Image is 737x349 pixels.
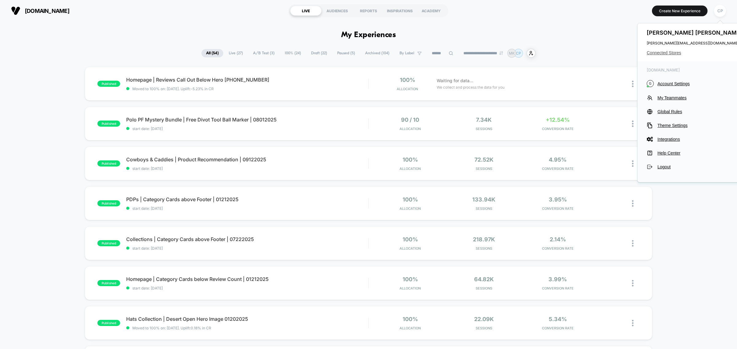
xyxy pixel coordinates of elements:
[132,86,214,91] span: Moved to 100% on: [DATE] . Uplift: -5.23% in CR
[522,206,593,211] span: CONVERSION RATE
[548,276,567,282] span: 3.99%
[632,160,634,167] img: close
[401,117,419,123] span: 90 / 10
[550,236,566,243] span: 2.14%
[397,87,418,91] span: Allocation
[126,77,368,83] span: Homepage | Reviews Call Out Below Hero [PHONE_NUMBER]
[306,49,332,57] span: Draft ( 22 )
[437,84,505,90] span: We collect and process the data for you
[449,246,519,251] span: Sessions
[132,326,211,330] span: Moved to 100% on: [DATE] . Uplift: 0.18% in CR
[400,246,421,251] span: Allocation
[11,6,20,15] img: Visually logo
[449,127,519,131] span: Sessions
[449,167,519,171] span: Sessions
[647,80,654,87] i: G
[322,6,353,16] div: AUDIENCES
[632,280,634,286] img: close
[403,276,418,282] span: 100%
[290,6,322,16] div: LIVE
[632,320,634,326] img: close
[97,240,120,246] span: published
[449,326,519,330] span: Sessions
[474,156,493,163] span: 72.52k
[522,127,593,131] span: CONVERSION RATE
[516,51,521,56] p: CP
[97,160,120,167] span: published
[403,236,418,243] span: 100%
[400,326,421,330] span: Allocation
[522,167,593,171] span: CONVERSION RATE
[384,6,415,16] div: INSPIRATIONS
[126,196,368,202] span: PDPs | Category Cards above Footer | 01212025
[280,49,306,57] span: 100% ( 24 )
[472,196,495,203] span: 133.94k
[201,49,223,57] span: All ( 54 )
[400,51,414,56] span: By Label
[126,126,368,131] span: start date: [DATE]
[632,200,634,207] img: close
[522,286,593,290] span: CONVERSION RATE
[341,31,396,40] h1: My Experiences
[400,167,421,171] span: Allocation
[476,117,492,123] span: 7.34k
[126,246,368,251] span: start date: [DATE]
[546,117,570,123] span: +12.54%
[473,236,495,243] span: 218.97k
[549,316,567,322] span: 5.34%
[403,196,418,203] span: 100%
[126,117,368,123] span: Polo PF Mystery Bundle | Free Divot Tool Ball Marker | 08012025
[522,326,593,330] span: CONVERSION RATE
[97,320,120,326] span: published
[126,206,368,211] span: start date: [DATE]
[632,81,634,87] img: close
[126,286,368,290] span: start date: [DATE]
[248,49,279,57] span: A/B Test ( 3 )
[712,5,728,17] button: CP
[126,166,368,171] span: start date: [DATE]
[403,156,418,163] span: 100%
[126,156,368,163] span: Cowboys & Caddies | Product Recommendation | 09122025
[25,8,69,14] span: [DOMAIN_NAME]
[126,276,368,282] span: Homepage | Category Cards below Review Count | 01212025
[522,246,593,251] span: CONVERSION RATE
[400,286,421,290] span: Allocation
[97,200,120,206] span: published
[549,156,567,163] span: 4.95%
[333,49,360,57] span: Paused ( 5 )
[97,280,120,286] span: published
[353,6,384,16] div: REPORTS
[400,77,415,83] span: 100%
[449,286,519,290] span: Sessions
[400,206,421,211] span: Allocation
[474,316,494,322] span: 22.09k
[549,196,567,203] span: 3.95%
[632,240,634,247] img: close
[415,6,447,16] div: ACADEMY
[9,6,71,16] button: [DOMAIN_NAME]
[361,49,394,57] span: Archived ( 104 )
[403,316,418,322] span: 100%
[97,121,120,127] span: published
[652,6,708,16] button: Create New Experience
[400,127,421,131] span: Allocation
[509,51,515,56] p: MK
[126,236,368,242] span: Collections | Category Cards above Footer | 07222025
[126,316,368,322] span: Hats Collection | Desert Open Hero Image 01202025
[474,276,494,282] span: 64.82k
[224,49,248,57] span: Live ( 27 )
[714,5,726,17] div: CP
[632,121,634,127] img: close
[437,77,473,84] span: Waiting for data...
[499,51,503,55] img: end
[97,81,120,87] span: published
[449,206,519,211] span: Sessions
